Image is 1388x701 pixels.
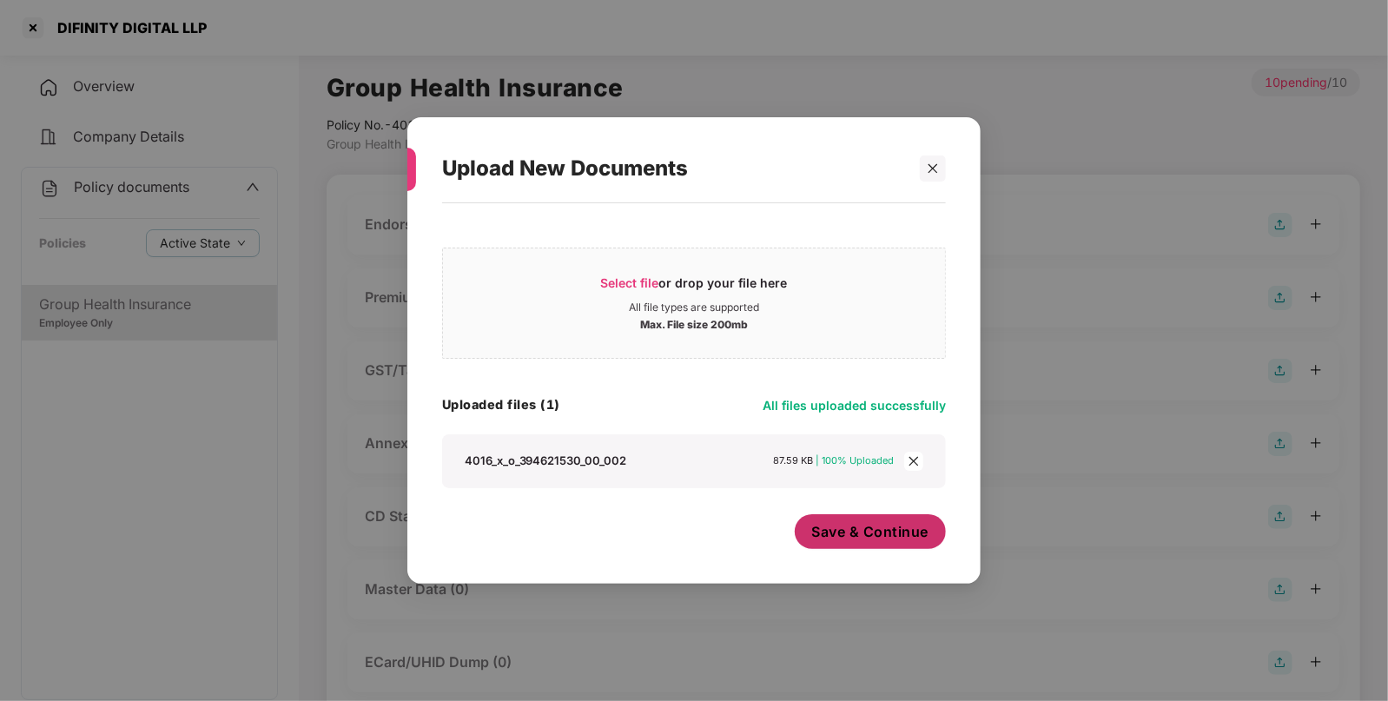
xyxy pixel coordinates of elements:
[601,275,659,290] span: Select file
[465,453,627,468] div: 4016_x_o_394621530_00_002
[442,396,560,413] h4: Uploaded files (1)
[795,514,947,549] button: Save & Continue
[601,274,788,301] div: or drop your file here
[927,162,939,175] span: close
[640,314,748,332] div: Max. File size 200mb
[816,454,895,466] span: | 100% Uploaded
[442,135,904,202] div: Upload New Documents
[443,261,945,345] span: Select fileor drop your file hereAll file types are supportedMax. File size 200mb
[904,452,923,471] span: close
[774,454,814,466] span: 87.59 KB
[763,398,946,413] span: All files uploaded successfully
[812,522,929,541] span: Save & Continue
[629,301,759,314] div: All file types are supported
